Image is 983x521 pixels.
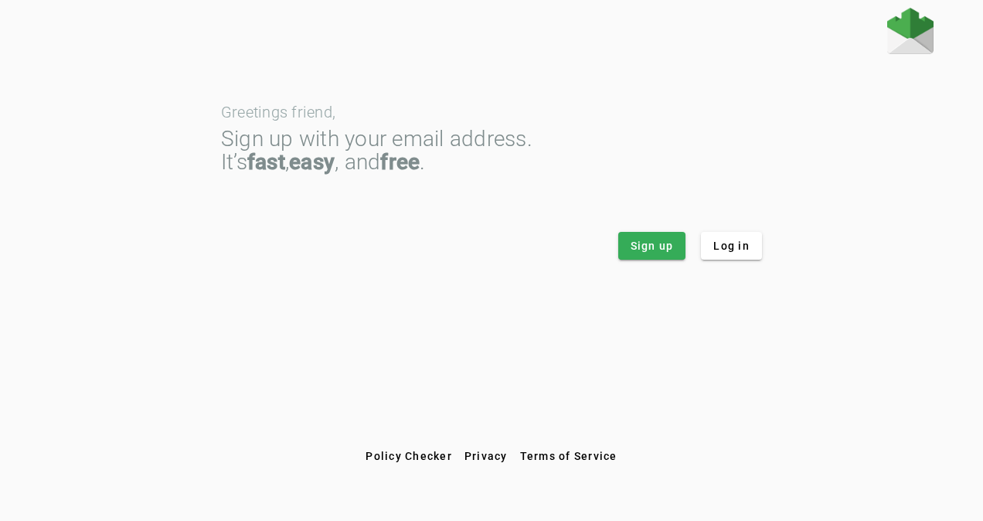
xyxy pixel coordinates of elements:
div: Sign up with your email address. It’s , , and . [221,128,762,174]
span: Terms of Service [520,450,617,462]
button: Sign up [618,232,686,260]
span: Policy Checker [366,450,452,462]
span: Log in [713,238,750,254]
strong: free [380,149,420,175]
strong: fast [247,149,285,175]
div: Greetings friend, [221,104,762,120]
button: Terms of Service [514,442,624,470]
span: Privacy [464,450,508,462]
button: Privacy [458,442,514,470]
button: Policy Checker [359,442,458,470]
strong: easy [289,149,335,175]
button: Log in [701,232,762,260]
img: Fraudmarc Logo [887,8,934,54]
span: Sign up [631,238,674,254]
